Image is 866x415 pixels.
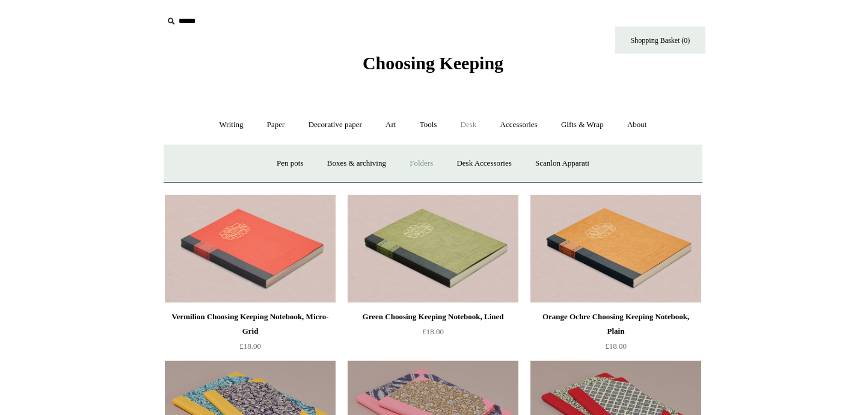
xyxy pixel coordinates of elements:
[165,195,336,303] img: Vermilion Choosing Keeping Notebook, Micro-Grid
[524,148,600,179] a: Scanlon Apparati
[348,310,518,359] a: Green Choosing Keeping Notebook, Lined £18.00
[256,109,296,141] a: Paper
[530,310,701,359] a: Orange Ochre Choosing Keeping Notebook, Plain £18.00
[363,63,503,71] a: Choosing Keeping
[450,109,488,141] a: Desk
[533,310,698,339] div: Orange Ochre Choosing Keeping Notebook, Plain
[490,109,548,141] a: Accessories
[351,310,515,324] div: Green Choosing Keeping Notebook, Lined
[348,195,518,303] img: Green Choosing Keeping Notebook, Lined
[375,109,407,141] a: Art
[165,310,336,359] a: Vermilion Choosing Keeping Notebook, Micro-Grid £18.00
[348,195,518,303] a: Green Choosing Keeping Notebook, Lined Green Choosing Keeping Notebook, Lined
[446,148,522,179] a: Desk Accessories
[165,195,336,303] a: Vermilion Choosing Keeping Notebook, Micro-Grid Vermilion Choosing Keeping Notebook, Micro-Grid
[316,148,397,179] a: Boxes & archiving
[209,109,254,141] a: Writing
[399,148,444,179] a: Folders
[605,342,627,351] span: £18.00
[168,310,333,339] div: Vermilion Choosing Keeping Notebook, Micro-Grid
[409,109,448,141] a: Tools
[615,27,705,54] a: Shopping Basket (0)
[530,195,701,303] a: Orange Ochre Choosing Keeping Notebook, Plain Orange Ochre Choosing Keeping Notebook, Plain
[422,327,444,336] span: £18.00
[616,109,658,141] a: About
[266,148,314,179] a: Pen pots
[363,53,503,73] span: Choosing Keeping
[530,195,701,303] img: Orange Ochre Choosing Keeping Notebook, Plain
[239,342,261,351] span: £18.00
[550,109,615,141] a: Gifts & Wrap
[298,109,373,141] a: Decorative paper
